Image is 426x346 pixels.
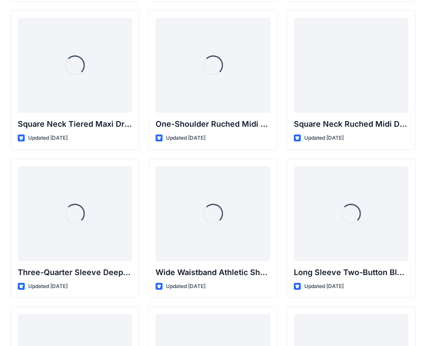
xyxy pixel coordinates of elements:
a: Square Neck Ruched Midi Dress with Asymmetrical Hem [294,18,408,113]
p: Three-Quarter Sleeve Deep V-Neck Button-Down Top [18,266,132,279]
p: Square Neck Tiered Maxi Dress with Ruffle Sleeves [18,118,132,130]
p: Updated [DATE] [166,134,205,143]
p: Updated [DATE] [304,134,344,143]
p: Square Neck Ruched Midi Dress with Asymmetrical Hem [294,118,408,130]
p: Updated [DATE] [304,282,344,291]
p: Updated [DATE] [28,134,68,143]
p: One-Shoulder Ruched Midi Dress with Asymmetrical Hem [156,118,270,130]
p: Updated [DATE] [28,282,68,291]
p: Wide Waistband Athletic Shorts [156,266,270,279]
p: Long Sleeve Two-Button Blazer with Flap Pockets [294,266,408,279]
p: Updated [DATE] [166,282,205,291]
